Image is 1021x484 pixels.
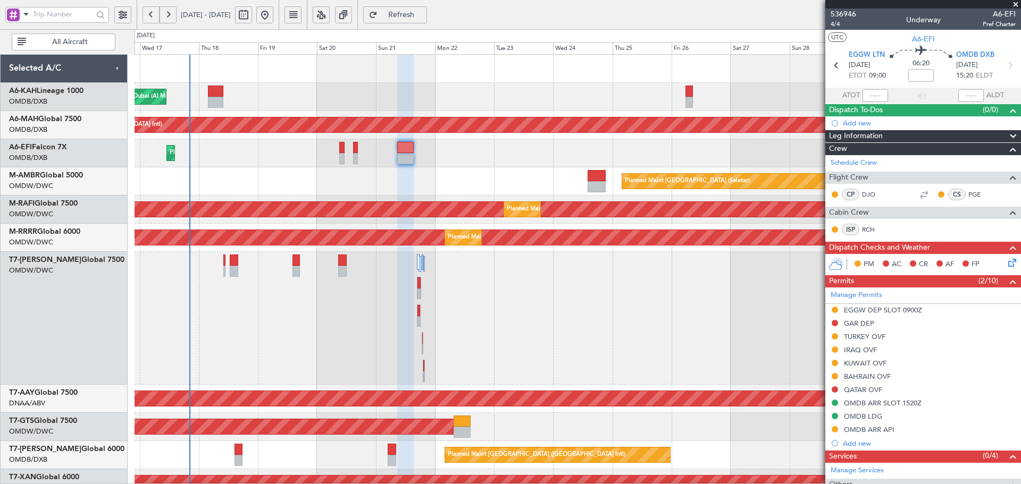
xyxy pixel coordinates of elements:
[9,153,47,163] a: OMDB/DXB
[9,200,78,207] a: M-RAFIGlobal 7500
[972,259,980,270] span: FP
[9,427,53,436] a: OMDW/DWC
[9,97,47,106] a: OMDB/DXB
[9,181,53,191] a: OMDW/DWC
[9,115,81,123] a: A6-MAHGlobal 7500
[829,275,854,287] span: Permits
[843,118,1016,128] div: Add new
[9,228,80,235] a: M-RRRRGlobal 6000
[9,256,124,264] a: T7-[PERSON_NAME]Global 7500
[9,445,124,453] a: T7-[PERSON_NAME]Global 6000
[448,447,625,463] div: Planned Maint [GEOGRAPHIC_DATA] ([GEOGRAPHIC_DATA] Intl)
[844,305,922,315] div: EGGW DEP SLOT 0900Z
[831,20,856,29] span: 4/4
[494,42,553,55] div: Tue 23
[906,14,941,26] div: Underway
[9,417,34,424] span: T7-GTS
[844,372,891,381] div: BAHRAIN OVF
[829,130,883,142] span: Leg Information
[553,42,612,55] div: Wed 24
[983,20,1016,29] span: Pref Charter
[869,71,886,81] span: 09:00
[363,6,427,23] button: Refresh
[9,389,78,396] a: T7-AAYGlobal 7500
[140,42,199,55] div: Wed 17
[844,332,885,341] div: TURKEY OVF
[9,172,83,179] a: M-AMBRGlobal 5000
[170,145,337,161] div: Planned Maint [GEOGRAPHIC_DATA] ([GEOGRAPHIC_DATA])
[9,172,40,179] span: M-AMBR
[986,90,1004,101] span: ALDT
[9,473,79,481] a: T7-XANGlobal 6000
[849,50,885,61] span: EGGW LTN
[829,172,868,184] span: Flight Crew
[9,266,53,275] a: OMDW/DWC
[919,259,928,270] span: CR
[93,89,198,105] div: Planned Maint Dubai (Al Maktoum Intl)
[9,398,45,408] a: DNAA/ABV
[9,87,83,95] a: A6-KAHLineage 1000
[9,209,53,219] a: OMDW/DWC
[968,190,992,199] a: PGE
[9,445,81,453] span: T7-[PERSON_NAME]
[181,10,231,20] span: [DATE] - [DATE]
[376,42,435,55] div: Sun 21
[9,115,38,123] span: A6-MAH
[864,259,874,270] span: PM
[672,42,731,55] div: Fri 26
[948,189,966,200] div: CS
[625,173,750,189] div: Planned Maint [GEOGRAPHIC_DATA] (Seletar)
[9,143,32,151] span: A6-EFI
[849,60,871,71] span: [DATE]
[844,359,886,368] div: KUWAIT OVF
[829,451,857,463] span: Services
[983,9,1016,20] span: A6-EFI
[613,42,672,55] div: Thu 25
[435,42,494,55] div: Mon 22
[842,90,860,101] span: ATOT
[731,42,790,55] div: Sat 27
[790,42,849,55] div: Sun 28
[912,33,935,45] span: A6-EFI
[9,228,37,235] span: M-RRRR
[9,200,35,207] span: M-RAFI
[258,42,317,55] div: Fri 19
[829,143,847,155] span: Crew
[9,237,53,247] a: OMDW/DWC
[983,104,998,115] span: (0/0)
[842,224,859,235] div: ISP
[844,345,877,354] div: IRAQ OVF
[199,42,258,55] div: Thu 18
[862,225,886,234] a: RCH
[12,33,115,50] button: All Aircraft
[956,71,973,81] span: 15:20
[317,42,376,55] div: Sat 20
[831,465,884,476] a: Manage Services
[9,389,35,396] span: T7-AAY
[913,58,930,69] span: 06:20
[448,230,553,245] div: Planned Maint Dubai (Al Maktoum Intl)
[9,455,47,464] a: OMDB/DXB
[829,242,930,254] span: Dispatch Checks and Weather
[829,207,869,219] span: Cabin Crew
[956,50,994,61] span: OMDB DXB
[862,190,886,199] a: DJO
[892,259,901,270] span: AC
[507,201,612,217] div: Planned Maint Dubai (Al Maktoum Intl)
[863,89,888,102] input: --:--
[983,450,998,461] span: (0/4)
[9,473,36,481] span: T7-XAN
[9,256,81,264] span: T7-[PERSON_NAME]
[842,189,859,200] div: CP
[828,32,847,42] button: UTC
[844,425,894,434] div: OMDB ARR API
[33,6,93,22] input: Trip Number
[829,104,883,116] span: Dispatch To-Dos
[831,290,882,301] a: Manage Permits
[956,60,978,71] span: [DATE]
[945,259,954,270] span: AF
[844,398,922,407] div: OMDB ARR SLOT 1520Z
[9,125,47,134] a: OMDB/DXB
[831,158,877,168] a: Schedule Crew
[978,275,998,286] span: (2/10)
